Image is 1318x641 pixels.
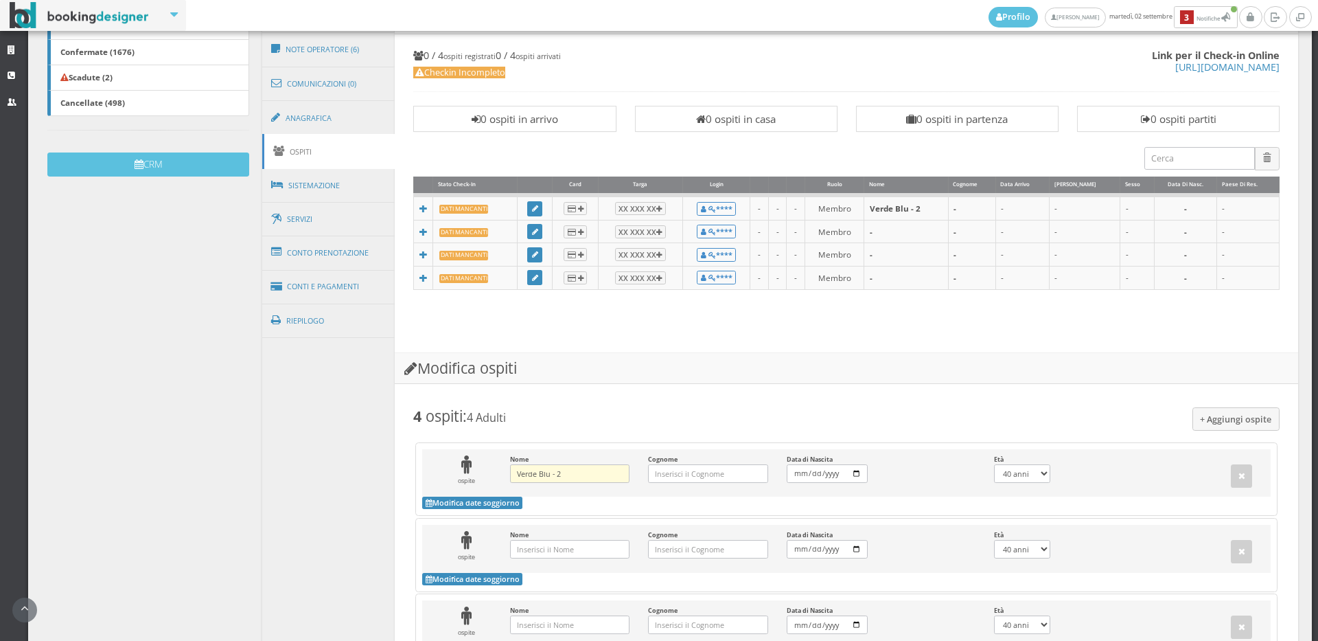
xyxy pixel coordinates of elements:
td: - [750,220,768,243]
button: XX XXX XX [615,225,666,238]
a: Profilo [988,7,1038,27]
a: Ospiti [262,134,395,169]
b: Dati mancanti [439,274,489,283]
td: - [1155,267,1217,290]
td: - [948,195,995,220]
label: Data di Nascita [787,531,868,559]
label: Età [994,607,1050,634]
td: Membro [805,267,864,290]
td: - [995,220,1050,243]
img: BookingDesigner.com [10,2,149,29]
td: - [787,243,805,267]
button: XX XXX XX [615,202,666,215]
a: Conto Prenotazione [262,235,395,271]
label: Nome [510,456,630,483]
td: - [995,267,1050,290]
b: Link per il Check-in Online [1152,49,1280,62]
a: Comunicazioni (0) [262,66,395,102]
td: - [768,243,786,267]
b: 3 [1180,10,1194,25]
div: Sesso [1120,177,1154,194]
div: ospite [432,531,501,561]
label: Età [994,531,1050,559]
td: - [1217,243,1280,267]
button: Modifica date soggiorno [422,497,522,509]
td: - [750,195,768,220]
h3: : [413,407,1280,425]
td: - [1217,267,1280,290]
h4: 0 / 4 0 / 4 [413,49,1280,61]
label: Cognome [648,456,768,483]
span: ospiti [426,406,463,426]
label: Cognome [648,607,768,634]
select: Età [994,464,1050,483]
td: - [995,195,1050,220]
a: Conti e Pagamenti [262,269,395,304]
td: - [1050,220,1120,243]
label: Cognome [648,531,768,559]
a: Cancellate (498) [47,90,249,116]
input: Nome [510,616,630,634]
a: Note Operatore (6) [262,32,395,67]
td: Verde Blu - 2 [864,195,948,220]
td: - [864,243,948,267]
div: Data di Nasc. [1155,177,1216,194]
button: XX XXX XX [615,271,666,284]
h3: 0 ospiti in casa [642,113,831,125]
input: Cognome [648,616,768,634]
td: - [750,243,768,267]
b: Dati mancanti [439,251,489,260]
a: Servizi [262,202,395,237]
input: Data di Nascita [787,616,868,634]
td: Membro [805,220,864,243]
div: Stato Check-In [433,177,518,194]
td: - [787,220,805,243]
td: - [948,243,995,267]
div: ospite [432,456,501,486]
input: Data di Nascita [787,464,868,483]
label: Nome [510,531,630,559]
td: - [1120,220,1155,243]
td: - [1217,220,1280,243]
button: CRM [47,153,249,177]
b: Confermate (1676) [60,46,135,57]
label: Data di Nascita [787,456,868,483]
div: Nome [864,177,947,194]
label: Data di Nascita [787,607,868,634]
div: [PERSON_NAME] [1050,177,1120,194]
h3: Modifica ospiti [395,353,1298,384]
a: Sistemazione [262,168,395,203]
td: - [1120,195,1155,220]
select: Età [994,540,1050,559]
a: Confermate (1676) [47,39,249,65]
b: Dati mancanti [439,228,489,237]
button: + Aggiungi ospite [1192,407,1280,430]
small: ospiti registrati [443,51,496,61]
td: - [768,220,786,243]
input: Nome [510,540,630,559]
div: Targa [599,177,682,194]
label: Nome [510,607,630,634]
td: - [1050,243,1120,267]
td: - [768,267,786,290]
a: Scadute (2) [47,65,249,91]
small: ospiti arrivati [516,51,561,61]
td: - [787,195,805,220]
td: - [864,267,948,290]
td: - [768,195,786,220]
td: Membro [805,243,864,267]
td: - [1155,220,1217,243]
button: 3Notifiche [1174,6,1238,28]
td: - [948,220,995,243]
small: 4 Adulti [467,410,506,425]
span: Checkin Incompleto [413,67,505,78]
td: - [1155,195,1217,220]
input: Nome [510,464,630,483]
a: [PERSON_NAME] [1045,8,1106,27]
button: Modifica date soggiorno [422,573,522,585]
label: Età [994,456,1050,483]
td: - [1120,267,1155,290]
td: - [787,267,805,290]
h3: 0 ospiti partiti [1084,113,1273,125]
div: Ruolo [805,177,864,194]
